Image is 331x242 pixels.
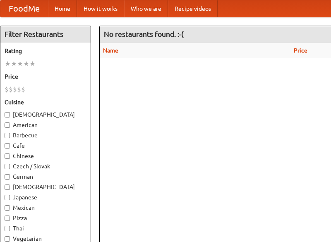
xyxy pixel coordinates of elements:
li: ★ [29,59,36,68]
ng-pluralize: No restaurants found. :-( [104,30,184,38]
a: Who we are [124,0,168,17]
label: Japanese [5,193,86,201]
label: Czech / Slovak [5,162,86,170]
li: $ [13,85,17,94]
h5: Rating [5,47,86,55]
label: Thai [5,224,86,232]
li: $ [21,85,25,94]
input: American [5,122,10,128]
li: $ [17,85,21,94]
li: ★ [5,59,11,68]
label: Chinese [5,152,86,160]
input: Pizza [5,216,10,221]
h4: Filter Restaurants [0,26,91,43]
label: German [5,173,86,181]
input: Thai [5,226,10,231]
li: $ [5,85,9,94]
input: Japanese [5,195,10,200]
h5: Price [5,72,86,81]
a: Name [103,47,118,54]
label: [DEMOGRAPHIC_DATA] [5,110,86,119]
a: Price [294,47,307,54]
a: How it works [77,0,124,17]
input: Czech / Slovak [5,164,10,169]
h5: Cuisine [5,98,86,106]
li: ★ [17,59,23,68]
label: Barbecue [5,131,86,139]
input: Mexican [5,205,10,211]
input: [DEMOGRAPHIC_DATA] [5,184,10,190]
input: [DEMOGRAPHIC_DATA] [5,112,10,117]
input: Barbecue [5,133,10,138]
li: ★ [23,59,29,68]
a: FoodMe [0,0,48,17]
label: Cafe [5,141,86,150]
li: $ [9,85,13,94]
a: Home [48,0,77,17]
label: Mexican [5,204,86,212]
label: Pizza [5,214,86,222]
label: American [5,121,86,129]
input: Chinese [5,153,10,159]
input: Cafe [5,143,10,149]
input: Vegetarian [5,236,10,242]
a: Recipe videos [168,0,218,17]
li: ★ [11,59,17,68]
input: German [5,174,10,180]
label: [DEMOGRAPHIC_DATA] [5,183,86,191]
